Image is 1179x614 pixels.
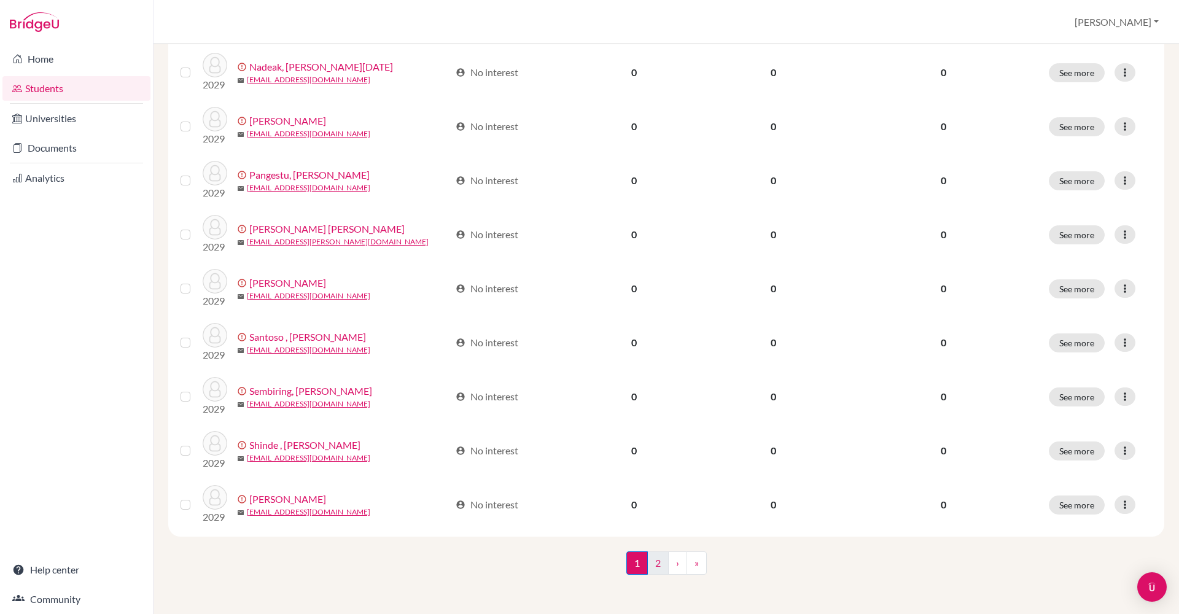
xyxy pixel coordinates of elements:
p: 2029 [203,348,227,362]
p: 0 [853,335,1034,350]
p: 2029 [203,77,227,92]
img: Riadi, Jayvin Felizio [203,269,227,293]
td: 0 [566,153,702,208]
img: Bridge-U [10,12,59,32]
span: mail [237,401,244,408]
img: Shinde , Saksham Pranit [203,431,227,456]
p: 0 [853,443,1034,458]
img: Sembiring, Sufahry Pratama [203,377,227,402]
p: 0 [853,389,1034,404]
span: error_outline [237,332,249,342]
a: Nadeak, [PERSON_NAME][DATE] [249,60,393,74]
p: 0 [853,119,1034,134]
span: account_circle [456,338,465,348]
td: 0 [566,99,702,153]
div: No interest [456,281,518,296]
p: 0 [853,227,1034,242]
p: 0 [853,497,1034,512]
a: [EMAIL_ADDRESS][DOMAIN_NAME] [247,344,370,356]
p: 0 [853,281,1034,296]
span: error_outline [237,170,249,180]
span: mail [237,455,244,462]
span: account_circle [456,176,465,185]
td: 0 [702,478,845,532]
p: 2029 [203,185,227,200]
a: [EMAIL_ADDRESS][DOMAIN_NAME] [247,398,370,410]
a: Students [2,76,150,101]
span: mail [237,293,244,300]
span: account_circle [456,500,465,510]
span: error_outline [237,386,249,396]
button: See more [1049,171,1105,190]
button: See more [1049,441,1105,460]
a: Sembiring, [PERSON_NAME] [249,384,372,398]
div: No interest [456,227,518,242]
div: No interest [456,389,518,404]
div: Open Intercom Messenger [1137,572,1167,602]
p: 2029 [203,402,227,416]
a: Community [2,587,150,612]
a: [EMAIL_ADDRESS][DOMAIN_NAME] [247,74,370,85]
span: account_circle [456,122,465,131]
div: No interest [456,173,518,188]
a: [PERSON_NAME] [249,492,326,507]
p: 2029 [203,293,227,308]
a: Santoso , [PERSON_NAME] [249,330,366,344]
img: Phan, Colleen Xaviera [203,215,227,239]
a: Universities [2,106,150,131]
p: 2029 [203,510,227,524]
span: account_circle [456,284,465,293]
a: [EMAIL_ADDRESS][PERSON_NAME][DOMAIN_NAME] [247,236,429,247]
td: 0 [702,45,845,99]
td: 0 [702,316,845,370]
nav: ... [626,551,707,585]
div: No interest [456,65,518,80]
button: See more [1049,387,1105,406]
span: mail [237,239,244,246]
a: Documents [2,136,150,160]
a: 2 [647,551,669,575]
td: 0 [702,153,845,208]
button: See more [1049,279,1105,298]
span: mail [237,77,244,84]
a: Help center [2,558,150,582]
div: No interest [456,497,518,512]
button: [PERSON_NAME] [1069,10,1164,34]
img: Pangestu, Edbert Royce [203,161,227,185]
button: See more [1049,495,1105,515]
p: 2029 [203,239,227,254]
span: account_circle [456,230,465,239]
a: [PERSON_NAME] [PERSON_NAME] [249,222,405,236]
a: › [668,551,687,575]
a: [PERSON_NAME] [249,114,326,128]
td: 0 [566,370,702,424]
span: account_circle [456,446,465,456]
a: [EMAIL_ADDRESS][DOMAIN_NAME] [247,507,370,518]
a: Analytics [2,166,150,190]
img: Nadeak, Yesaya Raja Pengarapen [203,53,227,77]
button: See more [1049,63,1105,82]
a: [EMAIL_ADDRESS][DOMAIN_NAME] [247,128,370,139]
p: 2029 [203,456,227,470]
a: [EMAIL_ADDRESS][DOMAIN_NAME] [247,182,370,193]
span: mail [237,347,244,354]
a: [EMAIL_ADDRESS][DOMAIN_NAME] [247,290,370,301]
p: 2029 [203,131,227,146]
span: error_outline [237,116,249,126]
button: See more [1049,117,1105,136]
img: Nobel, Erica Arianna [203,107,227,131]
span: error_outline [237,440,249,450]
td: 0 [702,370,845,424]
a: Pangestu, [PERSON_NAME] [249,168,370,182]
p: 0 [853,173,1034,188]
span: account_circle [456,392,465,402]
p: 0 [853,65,1034,80]
a: » [687,551,707,575]
div: No interest [456,335,518,350]
span: mail [237,509,244,516]
a: [EMAIL_ADDRESS][DOMAIN_NAME] [247,453,370,464]
span: error_outline [237,278,249,288]
span: 1 [626,551,648,575]
div: No interest [456,119,518,134]
span: mail [237,185,244,192]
